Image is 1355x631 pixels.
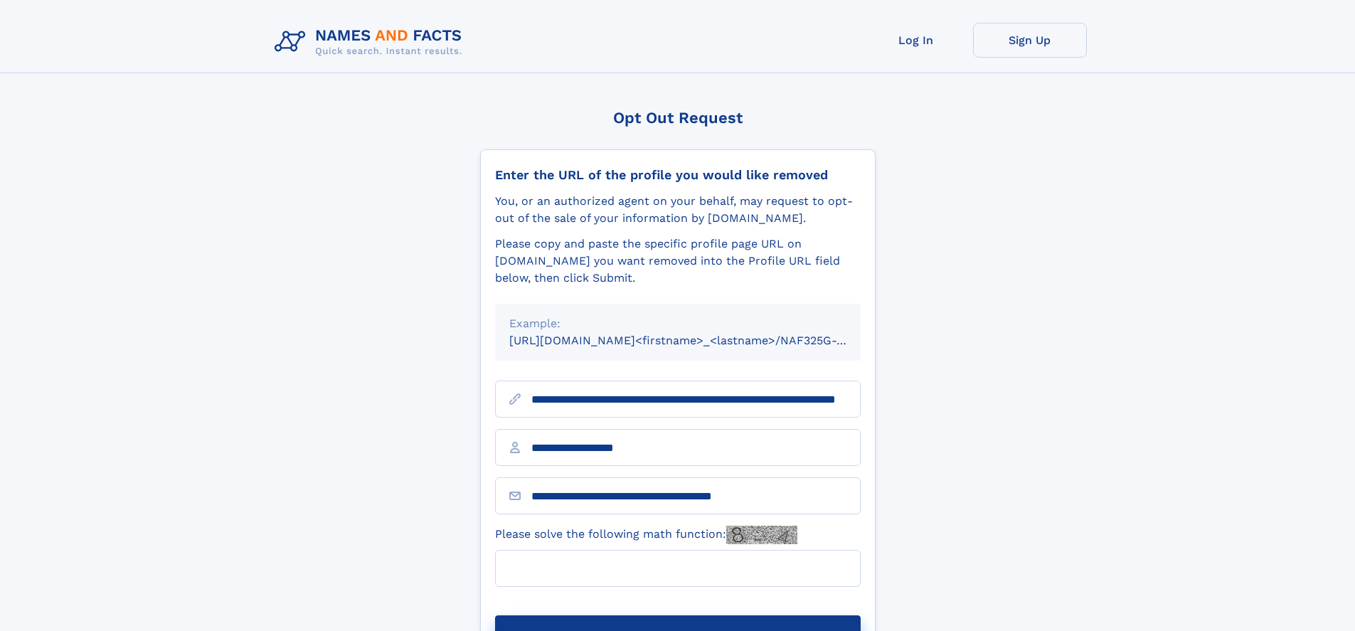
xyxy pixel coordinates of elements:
small: [URL][DOMAIN_NAME]<firstname>_<lastname>/NAF325G-xxxxxxxx [509,334,888,347]
div: Opt Out Request [480,109,876,127]
a: Log In [859,23,973,58]
img: Logo Names and Facts [269,23,474,61]
div: Please copy and paste the specific profile page URL on [DOMAIN_NAME] you want removed into the Pr... [495,235,861,287]
a: Sign Up [973,23,1087,58]
div: Example: [509,315,846,332]
div: You, or an authorized agent on your behalf, may request to opt-out of the sale of your informatio... [495,193,861,227]
div: Enter the URL of the profile you would like removed [495,167,861,183]
label: Please solve the following math function: [495,526,797,544]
